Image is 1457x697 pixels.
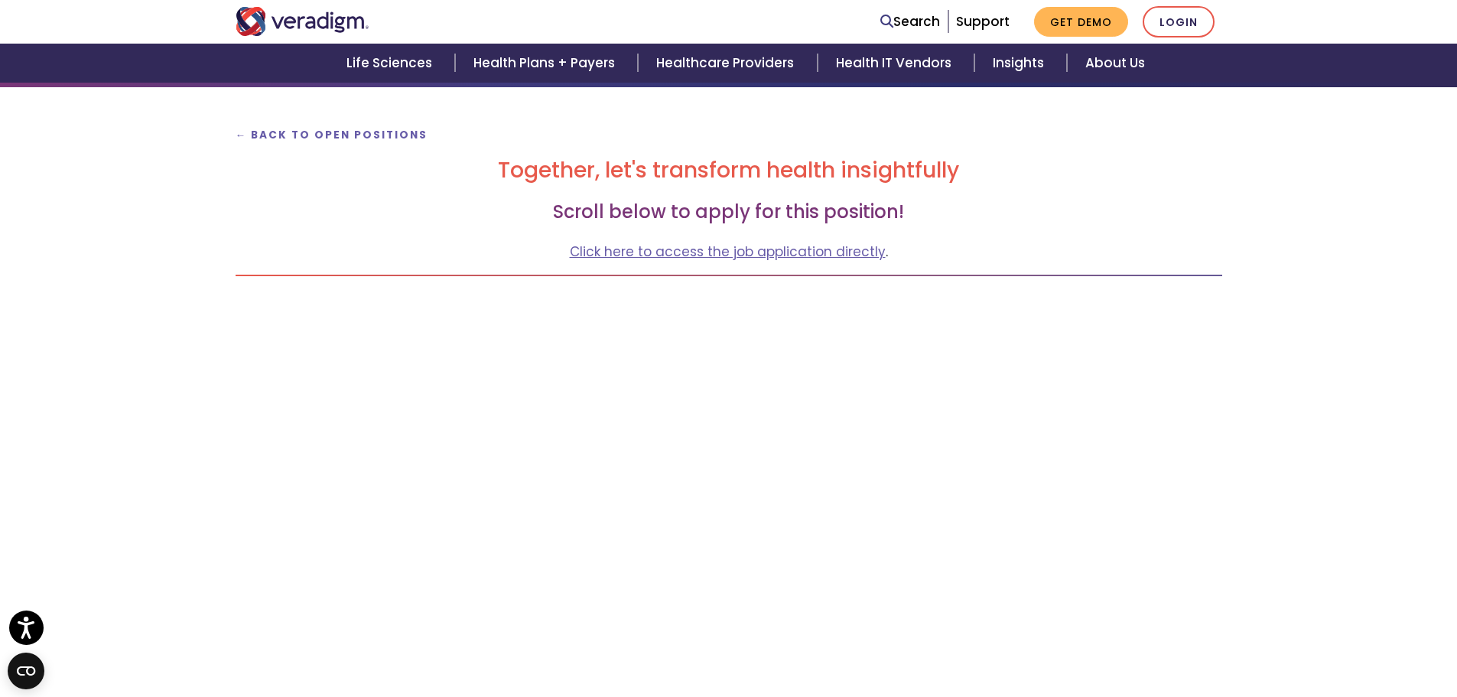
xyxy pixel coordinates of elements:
a: Get Demo [1034,7,1128,37]
button: Open CMP widget [8,653,44,689]
a: Click here to access the job application directly [570,243,886,261]
a: Support [956,12,1010,31]
a: Healthcare Providers [638,44,817,83]
a: About Us [1067,44,1163,83]
a: ← Back to Open Positions [236,128,428,142]
a: Health Plans + Payers [455,44,638,83]
a: Health IT Vendors [818,44,974,83]
a: Insights [974,44,1067,83]
img: Veradigm logo [236,7,369,36]
a: Life Sciences [328,44,455,83]
a: Search [880,11,940,32]
h3: Scroll below to apply for this position! [236,201,1222,223]
p: . [236,242,1222,262]
h2: Together, let's transform health insightfully [236,158,1222,184]
a: Login [1143,6,1215,37]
